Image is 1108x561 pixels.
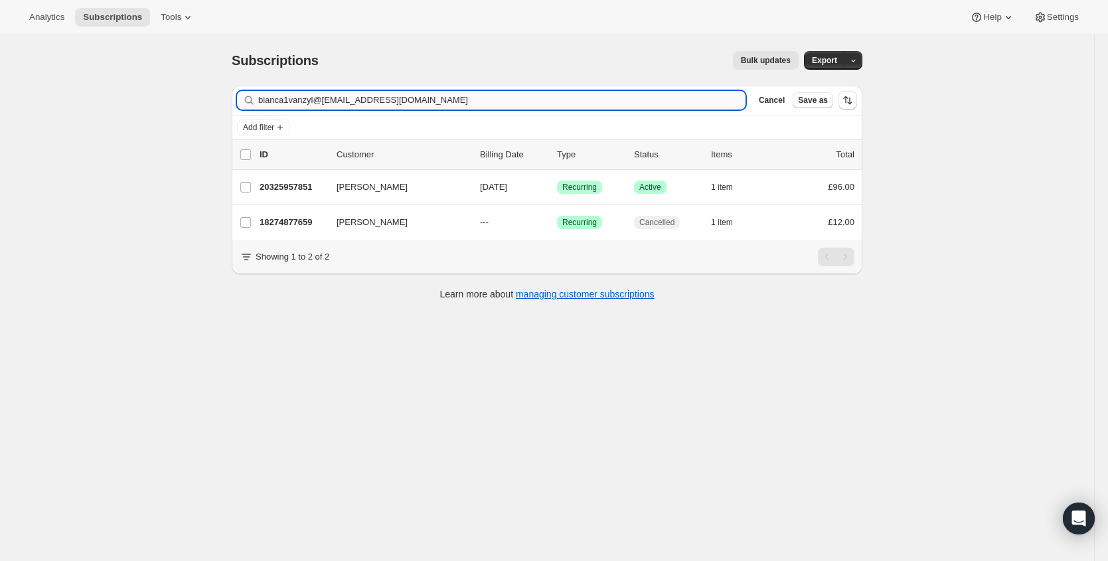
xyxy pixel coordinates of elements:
span: --- [480,217,489,227]
p: Showing 1 to 2 of 2 [256,250,329,264]
span: [PERSON_NAME] [337,181,408,194]
p: Status [634,148,700,161]
span: £96.00 [828,182,854,192]
span: Subscriptions [232,53,319,68]
span: Tools [161,12,181,23]
span: [PERSON_NAME] [337,216,408,229]
p: Total [836,148,854,161]
p: 20325957851 [260,181,326,194]
span: Add filter [243,122,274,133]
span: Active [639,182,661,193]
div: IDCustomerBilling DateTypeStatusItemsTotal [260,148,854,161]
button: Settings [1026,8,1087,27]
button: Tools [153,8,202,27]
span: Subscriptions [83,12,142,23]
span: Analytics [29,12,64,23]
div: Type [557,148,623,161]
button: 1 item [711,213,748,232]
div: 20325957851[PERSON_NAME][DATE]SuccessRecurringSuccessActive1 item£96.00 [260,178,854,197]
span: 1 item [711,182,733,193]
div: Items [711,148,777,161]
button: Save as [793,92,833,108]
input: Filter subscribers [258,91,746,110]
p: 18274877659 [260,216,326,229]
button: Analytics [21,8,72,27]
span: Cancel [759,95,785,106]
nav: Pagination [818,248,854,266]
a: managing customer subscriptions [516,289,655,299]
span: Cancelled [639,217,674,228]
button: Bulk updates [733,51,799,70]
span: £12.00 [828,217,854,227]
span: Save as [798,95,828,106]
p: ID [260,148,326,161]
span: 1 item [711,217,733,228]
button: Cancel [753,92,790,108]
span: Bulk updates [741,55,791,66]
p: Billing Date [480,148,546,161]
button: Add filter [237,120,290,135]
button: Help [962,8,1022,27]
button: Export [804,51,845,70]
p: Customer [337,148,469,161]
button: [PERSON_NAME] [329,212,461,233]
span: Help [983,12,1001,23]
span: Export [812,55,837,66]
div: 18274877659[PERSON_NAME]---SuccessRecurringCancelled1 item£12.00 [260,213,854,232]
button: Sort the results [838,91,857,110]
span: [DATE] [480,182,507,192]
span: Recurring [562,182,597,193]
span: Settings [1047,12,1079,23]
div: Open Intercom Messenger [1063,503,1095,534]
button: Subscriptions [75,8,150,27]
span: Recurring [562,217,597,228]
button: 1 item [711,178,748,197]
p: Learn more about [440,287,655,301]
button: [PERSON_NAME] [329,177,461,198]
